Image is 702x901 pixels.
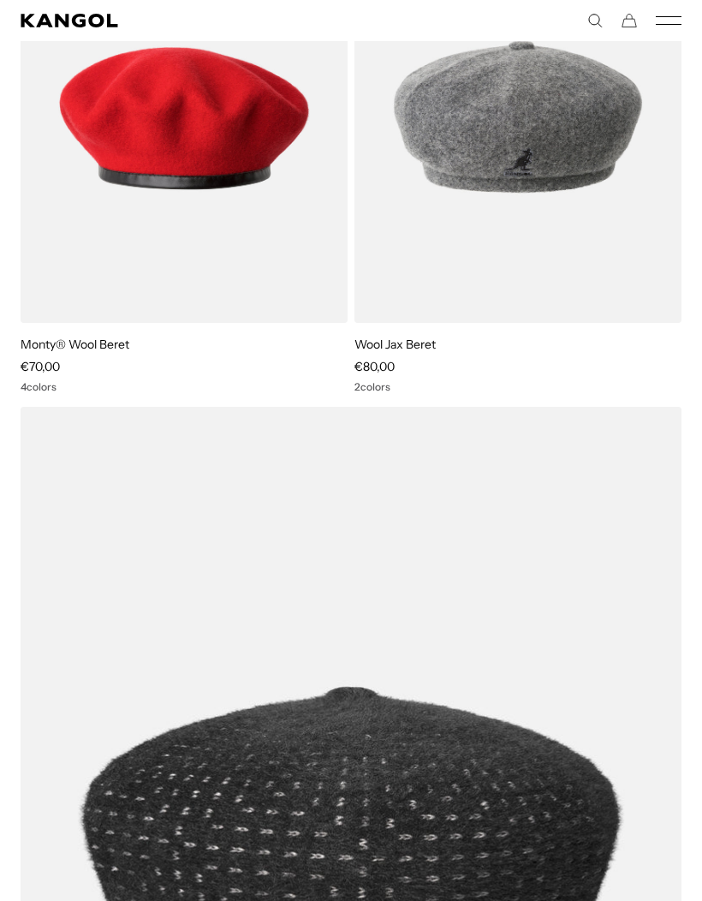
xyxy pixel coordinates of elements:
summary: Search here [587,13,603,28]
a: Kangol [21,14,351,27]
span: €70,00 [21,359,60,374]
button: Cart [622,13,637,28]
div: 2 colors [354,381,681,393]
a: Wool Jax Beret [354,337,436,352]
div: 4 colors [21,381,348,393]
span: €80,00 [354,359,395,374]
a: Monty® Wool Beret [21,337,129,352]
button: Mobile Menu [656,13,681,28]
